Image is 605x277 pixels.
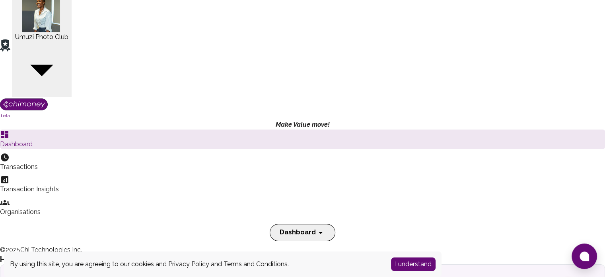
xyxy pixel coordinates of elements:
a: Privacy Policy [168,260,209,268]
span: beta [1,113,10,118]
div: By using this site, you are agreeing to our cookies and and . [10,259,379,269]
button: Accept cookies [391,257,436,271]
button: Dashboard [270,224,335,241]
a: Terms and Conditions [224,260,288,268]
button: Open chat window [572,244,597,269]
